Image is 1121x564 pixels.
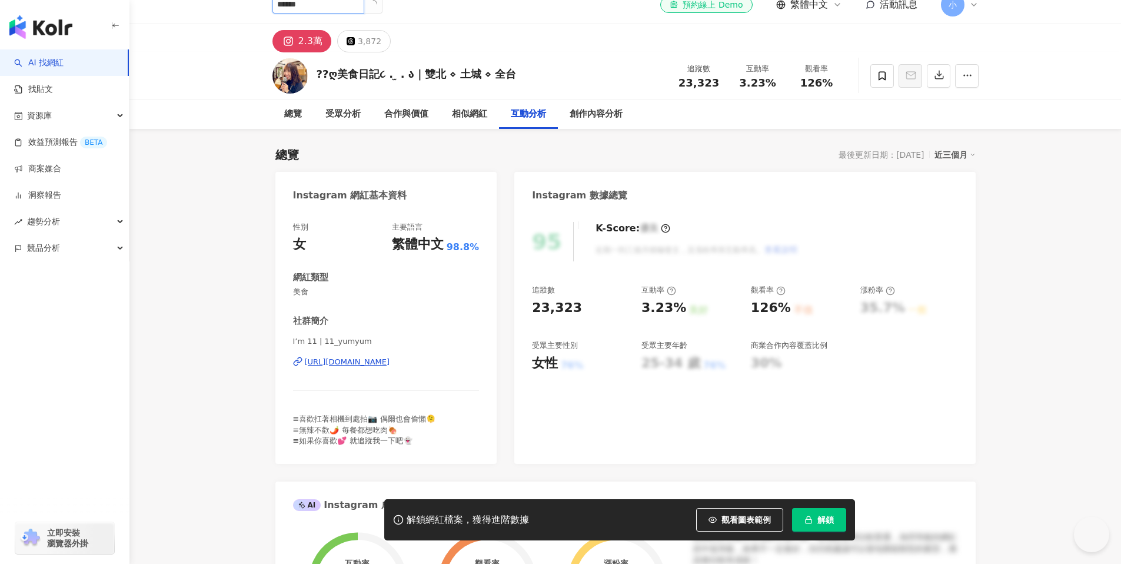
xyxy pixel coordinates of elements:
[298,33,322,49] div: 2.3萬
[641,340,687,351] div: 受眾主要年齡
[15,522,114,554] a: chrome extension立即安裝 瀏覽器外掛
[860,285,895,296] div: 漲粉率
[677,63,721,75] div: 追蹤數
[392,222,423,233] div: 主要語言
[14,57,64,69] a: searchAI 找網紅
[736,63,780,75] div: 互動率
[293,287,480,297] span: 美食
[293,414,435,444] span: ≡喜歡扛著相機到處拍📷 偶爾也會偷懶🫠 ≡無辣不歡🌶️ 每餐都想吃肉🍖 ≡如果你喜歡💕 就追蹤我一下吧👻
[19,529,42,548] img: chrome extension
[934,147,976,162] div: 近三個月
[392,235,444,254] div: 繁體中文
[641,299,686,317] div: 3.23%
[447,241,480,254] span: 98.8%
[14,137,107,148] a: 效益預測報告BETA
[14,190,61,201] a: 洞察報告
[751,285,786,296] div: 觀看率
[792,508,846,532] button: 解鎖
[275,147,299,163] div: 總覽
[293,499,457,512] div: Instagram 成效等級三大指標
[9,15,72,39] img: logo
[452,107,487,121] div: 相似網紅
[293,189,407,202] div: Instagram 網紅基本資料
[751,340,827,351] div: 商業合作內容覆蓋比例
[14,163,61,175] a: 商案媒合
[532,340,578,351] div: 受眾主要性別
[317,67,517,81] div: ??ღ美食日記૮ . ̫ . ა｜雙北 ⋄ 土城 ⋄ 全台
[293,222,308,233] div: 性別
[272,30,331,52] button: 2.3萬
[721,515,771,525] span: 觀看圖表範例
[532,299,582,317] div: 23,323
[739,77,776,89] span: 3.23%
[751,299,791,317] div: 126%
[570,107,623,121] div: 創作內容分析
[293,235,306,254] div: 女
[27,208,60,235] span: 趨勢分析
[678,77,719,89] span: 23,323
[293,271,328,284] div: 網紅類型
[293,357,480,367] a: [URL][DOMAIN_NAME]
[532,354,558,373] div: 女性
[407,514,529,526] div: 解鎖網紅檔案，獲得進階數據
[794,63,839,75] div: 觀看率
[272,58,308,94] img: KOL Avatar
[305,357,390,367] div: [URL][DOMAIN_NAME]
[293,336,480,347] span: I’m 11 | 11_yumyum
[284,107,302,121] div: 總覽
[358,33,381,49] div: 3,872
[14,218,22,226] span: rise
[800,77,833,89] span: 126%
[641,285,676,296] div: 互動率
[532,285,555,296] div: 追蹤數
[817,515,834,525] span: 解鎖
[384,107,428,121] div: 合作與價值
[325,107,361,121] div: 受眾分析
[47,527,88,549] span: 立即安裝 瀏覽器外掛
[839,150,924,160] div: 最後更新日期：[DATE]
[596,222,670,235] div: K-Score :
[27,235,60,261] span: 競品分析
[696,508,783,532] button: 觀看圖表範例
[532,189,627,202] div: Instagram 數據總覽
[511,107,546,121] div: 互動分析
[27,102,52,129] span: 資源庫
[14,84,53,95] a: 找貼文
[293,315,328,327] div: 社群簡介
[337,30,391,52] button: 3,872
